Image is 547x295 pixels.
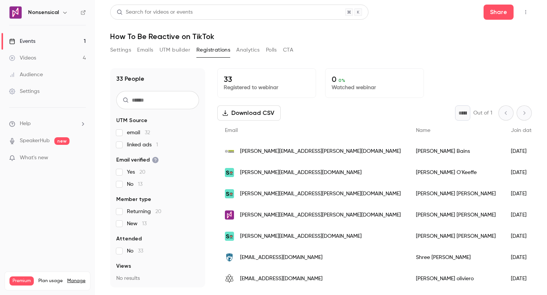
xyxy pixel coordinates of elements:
[9,88,40,95] div: Settings
[225,253,234,262] img: soton.ac.uk
[225,232,234,241] img: thesocialshepherd.com
[127,168,145,176] span: Yes
[236,44,260,56] button: Analytics
[9,6,22,19] img: Nonsensical
[503,247,542,268] div: [DATE]
[77,155,86,162] iframe: Noticeable Trigger
[240,232,362,240] span: [PERSON_NAME][EMAIL_ADDRESS][DOMAIN_NAME]
[332,75,417,84] p: 0
[240,147,401,155] span: [PERSON_NAME][EMAIL_ADDRESS][PERSON_NAME][DOMAIN_NAME]
[127,180,142,188] span: No
[116,117,147,124] span: UTM Source
[225,128,238,133] span: Email
[503,162,542,183] div: [DATE]
[408,226,503,247] div: [PERSON_NAME] [PERSON_NAME]
[240,190,401,198] span: [PERSON_NAME][EMAIL_ADDRESS][PERSON_NAME][DOMAIN_NAME]
[116,196,151,203] span: Member type
[127,141,158,149] span: linked ads
[9,54,36,62] div: Videos
[225,189,234,198] img: thesocialshepherd.com
[408,183,503,204] div: [PERSON_NAME] [PERSON_NAME]
[116,275,199,282] p: No results
[217,105,281,121] button: Download CSV
[408,141,503,162] div: [PERSON_NAME] Bains
[225,147,234,156] img: nottinghamcity.gov.uk
[9,120,86,128] li: help-dropdown-opener
[116,156,159,164] span: Email verified
[224,75,310,84] p: 33
[503,204,542,226] div: [DATE]
[127,208,161,215] span: Returning
[20,120,31,128] span: Help
[225,274,234,283] img: ad.mmu.ac.uk
[160,44,190,56] button: UTM builder
[156,142,158,147] span: 1
[138,182,142,187] span: 13
[127,247,143,255] span: No
[142,221,147,226] span: 13
[20,154,48,162] span: What's new
[38,278,63,284] span: Plan usage
[416,128,430,133] span: Name
[503,226,542,247] div: [DATE]
[116,235,142,243] span: Attended
[473,109,492,117] p: Out of 1
[116,74,144,83] h1: 33 People
[127,220,147,228] span: New
[127,129,150,137] span: email
[9,38,35,45] div: Events
[338,78,345,83] span: 0 %
[155,209,161,214] span: 20
[20,137,50,145] a: SpeakerHub
[110,32,532,41] h1: How To Be Reactive on TikTok
[9,276,34,286] span: Premium
[503,141,542,162] div: [DATE]
[54,137,70,145] span: new
[240,169,362,177] span: [PERSON_NAME][EMAIL_ADDRESS][DOMAIN_NAME]
[9,71,43,78] div: Audience
[503,268,542,289] div: [DATE]
[484,5,514,20] button: Share
[503,183,542,204] div: [DATE]
[408,247,503,268] div: Shree [PERSON_NAME]
[408,268,503,289] div: [PERSON_NAME] oliviero
[408,162,503,183] div: [PERSON_NAME] O'Keeffe
[137,44,153,56] button: Emails
[139,169,145,175] span: 20
[408,204,503,226] div: [PERSON_NAME] [PERSON_NAME]
[145,130,150,135] span: 32
[266,44,277,56] button: Polls
[28,9,59,16] h6: Nonsensical
[240,275,323,283] span: [EMAIL_ADDRESS][DOMAIN_NAME]
[511,128,534,133] span: Join date
[196,44,230,56] button: Registrations
[224,84,310,91] p: Registered to webinar
[225,210,234,220] img: nonsensical.agency
[116,262,131,270] span: Views
[138,248,143,254] span: 33
[110,44,131,56] button: Settings
[225,168,234,177] img: thesocialshepherd.com
[240,211,401,219] span: [PERSON_NAME][EMAIL_ADDRESS][PERSON_NAME][DOMAIN_NAME]
[67,278,85,284] a: Manage
[283,44,293,56] button: CTA
[117,8,193,16] div: Search for videos or events
[240,254,323,262] span: [EMAIL_ADDRESS][DOMAIN_NAME]
[332,84,417,91] p: Watched webinar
